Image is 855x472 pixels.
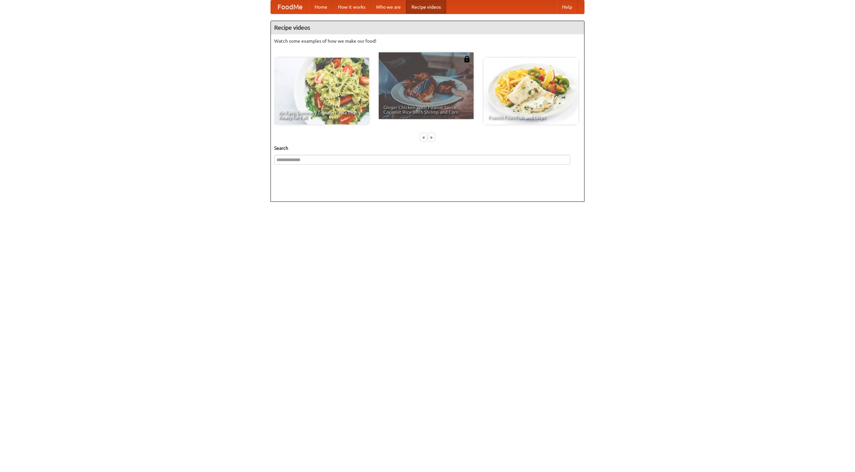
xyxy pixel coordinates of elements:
[464,56,470,62] img: 483408.png
[488,115,574,120] span: French Fries Fish and Chips
[406,0,446,14] a: Recipe videos
[429,133,435,141] div: »
[279,110,364,120] span: An Easy, Summery Tomato Pasta That's Ready for Fall
[309,0,333,14] a: Home
[333,0,371,14] a: How it works
[420,133,426,141] div: «
[274,58,369,124] a: An Easy, Summery Tomato Pasta That's Ready for Fall
[271,0,309,14] a: FoodMe
[484,58,578,124] a: French Fries Fish and Chips
[371,0,406,14] a: Who we are
[271,21,584,34] h4: Recipe videos
[557,0,577,14] a: Help
[274,38,581,44] p: Watch some examples of how we make our food!
[274,145,581,151] h5: Search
